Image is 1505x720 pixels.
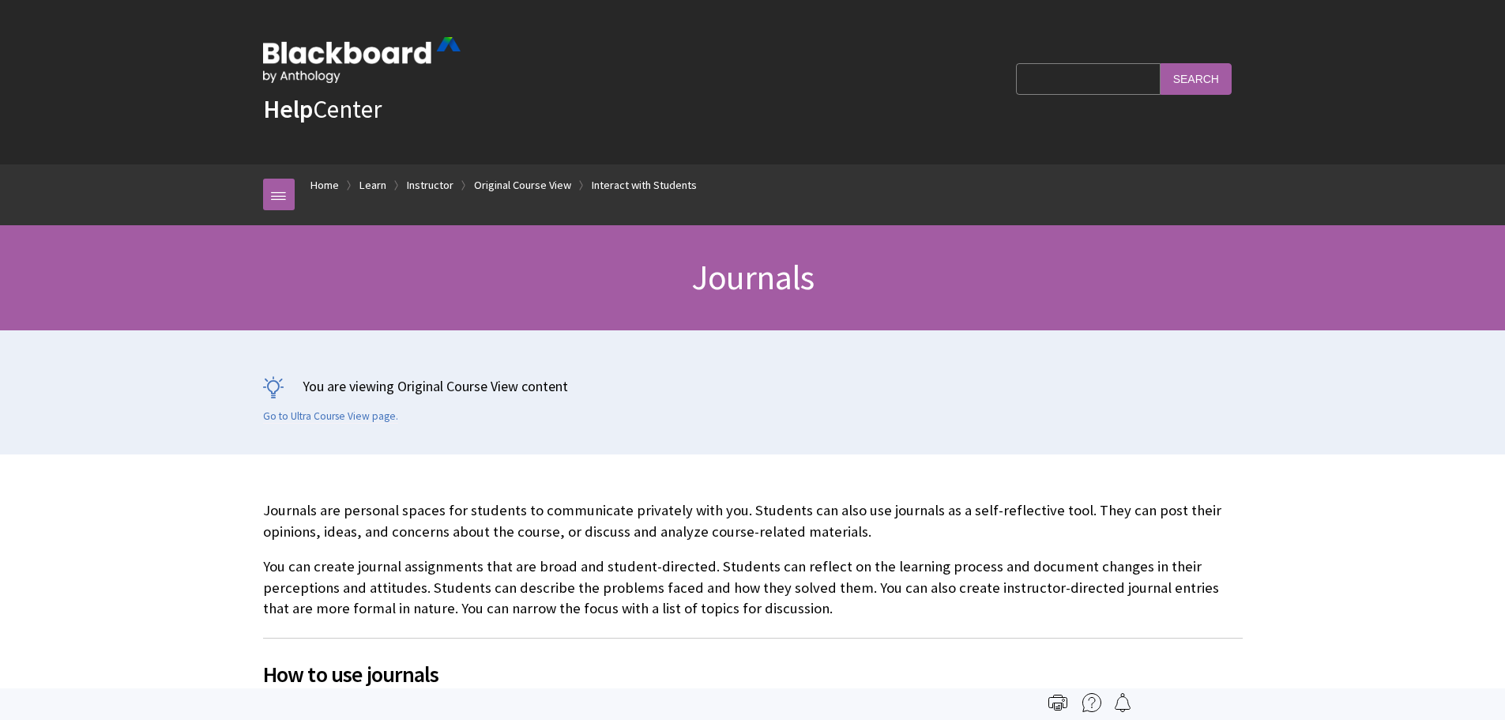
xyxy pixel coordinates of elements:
[263,376,1243,396] p: You are viewing Original Course View content
[592,175,697,195] a: Interact with Students
[1161,63,1232,94] input: Search
[263,556,1243,619] p: You can create journal assignments that are broad and student-directed. Students can reflect on t...
[263,93,382,125] a: HelpCenter
[407,175,453,195] a: Instructor
[1082,693,1101,712] img: More help
[474,175,571,195] a: Original Course View
[310,175,339,195] a: Home
[263,37,461,83] img: Blackboard by Anthology
[1048,693,1067,712] img: Print
[359,175,386,195] a: Learn
[263,658,1243,691] span: How to use journals
[1113,693,1132,712] img: Follow this page
[691,255,815,299] span: Journals
[263,409,398,424] a: Go to Ultra Course View page.
[263,500,1243,541] p: Journals are personal spaces for students to communicate privately with you. Students can also us...
[263,93,313,125] strong: Help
